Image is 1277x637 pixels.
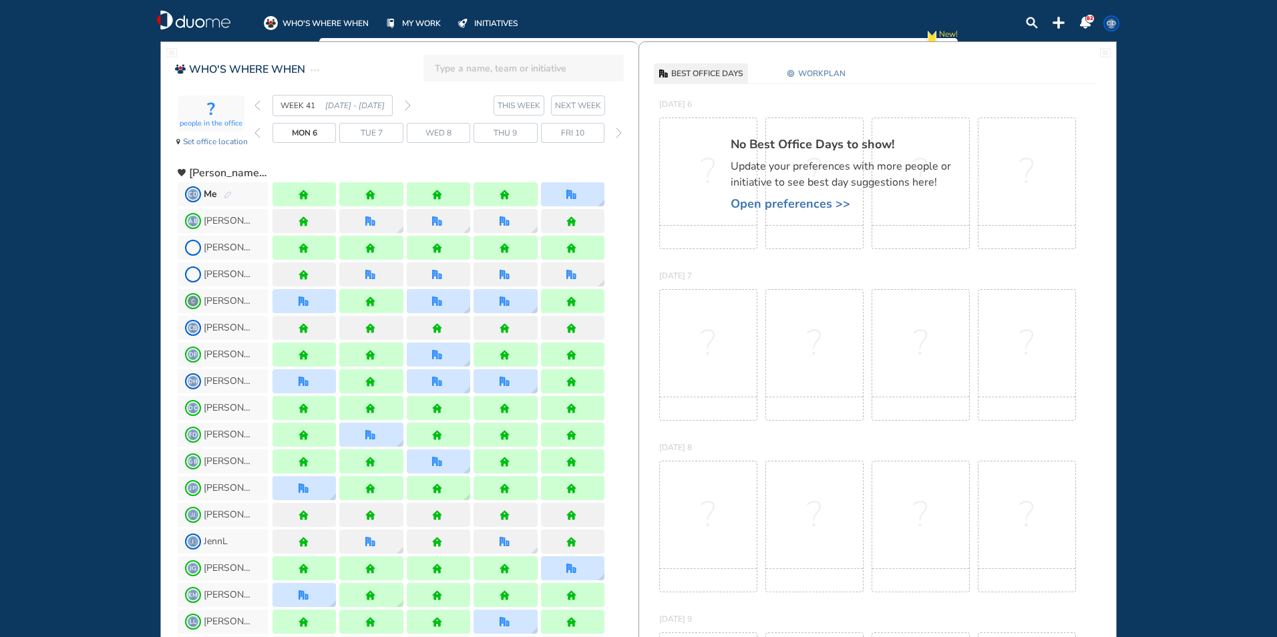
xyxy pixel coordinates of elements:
span: GB [188,456,198,467]
span: Set office location [183,135,248,148]
span: [PERSON_NAME] [204,429,254,440]
img: home.de338a94.svg [500,350,510,360]
div: home [500,483,510,493]
span: [PERSON_NAME] [204,323,254,333]
img: home.de338a94.svg [500,243,510,253]
div: office [365,537,375,547]
img: thin-left-arrow-grey.f0cbfd8f.svg [254,100,260,111]
img: home.de338a94.svg [500,483,510,493]
section: location-indicator [172,91,249,152]
div: forward week [405,100,411,111]
div: home [432,403,442,413]
div: home [299,510,309,520]
span: ? [807,508,822,521]
img: home.de338a94.svg [566,350,576,360]
span: No Best Office Days to show! [731,138,964,152]
img: grid-tooltip.ec663082.svg [598,280,604,286]
div: home [299,323,309,333]
img: grid-tooltip.ec663082.svg [397,440,403,447]
span: JennL [204,536,228,547]
img: grid-tooltip.ec663082.svg [531,306,538,313]
div: settings-cog-6184ad [787,69,795,77]
div: location dialog [598,200,604,206]
div: location dialog [397,547,403,554]
span: Wed 8 [425,126,451,140]
span: ? [1019,165,1035,178]
img: home.de338a94.svg [299,430,309,440]
span: [PERSON_NAME] [204,296,254,306]
img: office.a375675b.svg [365,430,375,440]
span: DH [188,376,198,387]
span: MY WORK [402,17,441,30]
span: [PERSON_NAME] [204,349,254,360]
div: office [566,190,576,200]
img: home.de338a94.svg [365,457,375,467]
img: grid-tooltip.ec663082.svg [464,226,470,233]
div: search-lens [1026,17,1038,29]
div: home [432,510,442,520]
div: home [365,190,375,200]
a: duome-logo-whitelogologo-notext [157,10,230,30]
span: CD [188,189,198,200]
img: home.de338a94.svg [299,190,309,200]
span: [DATE] 8 [659,442,692,453]
input: Type a name, team or initiative [435,53,620,83]
div: initiatives-off [455,16,470,30]
img: notification-panel-on.a48c1939.svg [1079,17,1091,29]
img: home.de338a94.svg [299,323,309,333]
img: grid-tooltip.ec663082.svg [531,387,538,393]
span: ? [913,337,928,350]
div: location dialog [329,600,336,607]
div: home [500,243,510,253]
img: home.de338a94.svg [365,377,375,387]
span: Fri 10 [561,126,584,140]
div: notification-panel-on [1079,17,1091,29]
img: home.de338a94.svg [299,457,309,467]
div: fullwidthpage [1100,47,1111,58]
div: office [500,377,510,387]
div: office [432,270,442,280]
div: plus-topbar [1053,17,1065,29]
img: search-lens.23226280.svg [1026,17,1038,29]
div: home [500,190,510,200]
img: office.a375675b.svg [432,350,442,360]
span: NEXT WEEK [555,99,601,112]
span: BEST OFFICE DAYS [671,67,743,80]
div: home [500,510,510,520]
span: JP [188,483,198,493]
span: ? [701,165,716,178]
img: whoswherewhen-on.f71bec3a.svg [264,16,278,30]
div: location dialog [329,493,336,500]
div: home [566,296,576,306]
span: AB [188,216,198,226]
img: home.de338a94.svg [299,510,309,520]
div: office [500,216,510,226]
img: home.de338a94.svg [432,190,442,200]
img: plus-topbar.b126d2c6.svg [1053,17,1065,29]
div: day Fri [541,123,604,143]
img: grid-tooltip.ec663082.svg [397,600,403,607]
img: home.de338a94.svg [299,403,309,413]
img: grid-tooltip.ec663082.svg [464,493,470,500]
img: office.a375675b.svg [500,270,510,280]
a: MY WORK [383,16,441,30]
div: office [566,270,576,280]
div: day navigation [254,123,625,143]
div: home [432,537,442,547]
span: ? [913,508,928,521]
span: ? [1019,508,1035,521]
div: pen-edit [224,191,232,200]
div: forward day [612,123,625,143]
div: location dialog [464,306,470,313]
img: home.de338a94.svg [500,323,510,333]
img: home.de338a94.svg [500,430,510,440]
span: FD [188,429,198,440]
div: office [432,350,442,360]
div: home [365,510,375,520]
img: grid-tooltip.ec663082.svg [531,226,538,233]
button: this week [494,95,544,116]
div: fullwidthpage [166,47,177,58]
span: [PERSON_NAME] [204,242,254,253]
div: back week [254,100,260,111]
div: duome-logo-whitelogo [157,10,230,30]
